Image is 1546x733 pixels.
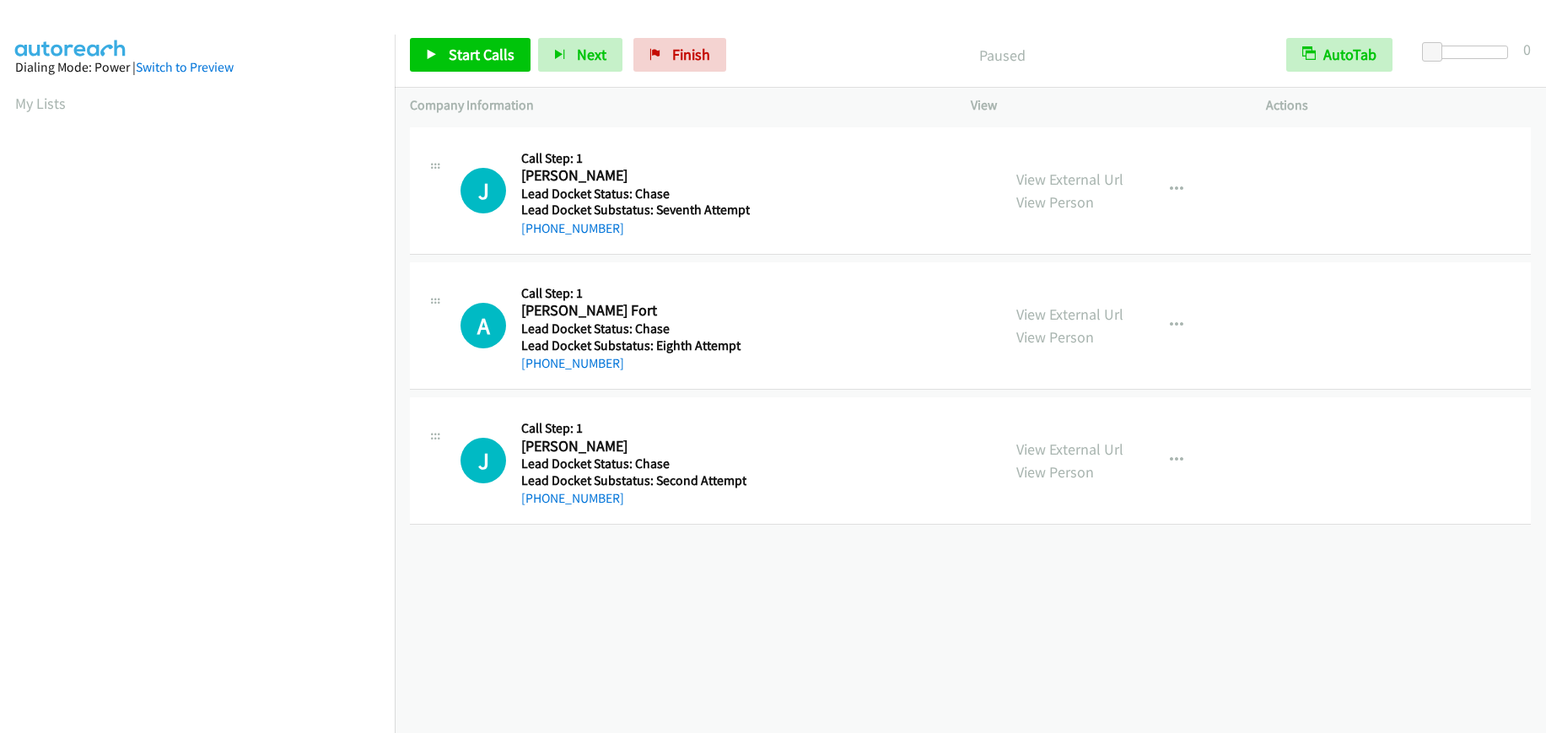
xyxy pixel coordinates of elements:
a: View Person [1016,327,1094,347]
div: Dialing Mode: Power | [15,57,380,78]
button: AutoTab [1286,38,1392,72]
div: The call is yet to be attempted [461,438,506,483]
h1: J [461,168,506,213]
h1: A [461,303,506,348]
p: Paused [749,44,1256,67]
div: Delay between calls (in seconds) [1430,46,1508,59]
h5: Call Step: 1 [521,420,746,437]
h5: Lead Docket Substatus: Eighth Attempt [521,337,746,354]
a: View External Url [1016,439,1123,459]
h5: Lead Docket Status: Chase [521,455,746,472]
div: The call is yet to be attempted [461,303,506,348]
h1: J [461,438,506,483]
h5: Lead Docket Status: Chase [521,186,750,202]
span: Finish [672,45,710,64]
a: View External Url [1016,170,1123,189]
a: View Person [1016,192,1094,212]
h5: Lead Docket Substatus: Second Attempt [521,472,746,489]
a: [PHONE_NUMBER] [521,220,624,236]
h2: [PERSON_NAME] [521,437,746,456]
button: Next [538,38,622,72]
a: View Person [1016,462,1094,482]
a: View External Url [1016,305,1123,324]
a: Finish [633,38,726,72]
a: [PHONE_NUMBER] [521,355,624,371]
a: [PHONE_NUMBER] [521,490,624,506]
h2: [PERSON_NAME] [521,166,746,186]
h5: Call Step: 1 [521,150,750,167]
a: Switch to Preview [136,59,234,75]
h2: [PERSON_NAME] Fort [521,301,746,321]
a: My Lists [15,94,66,113]
p: Actions [1266,95,1531,116]
span: Start Calls [449,45,514,64]
div: 0 [1523,38,1531,61]
h5: Call Step: 1 [521,285,746,302]
span: Next [577,45,606,64]
div: The call is yet to be attempted [461,168,506,213]
p: Company Information [410,95,940,116]
a: Start Calls [410,38,531,72]
p: View [971,95,1236,116]
h5: Lead Docket Status: Chase [521,321,746,337]
h5: Lead Docket Substatus: Seventh Attempt [521,202,750,218]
